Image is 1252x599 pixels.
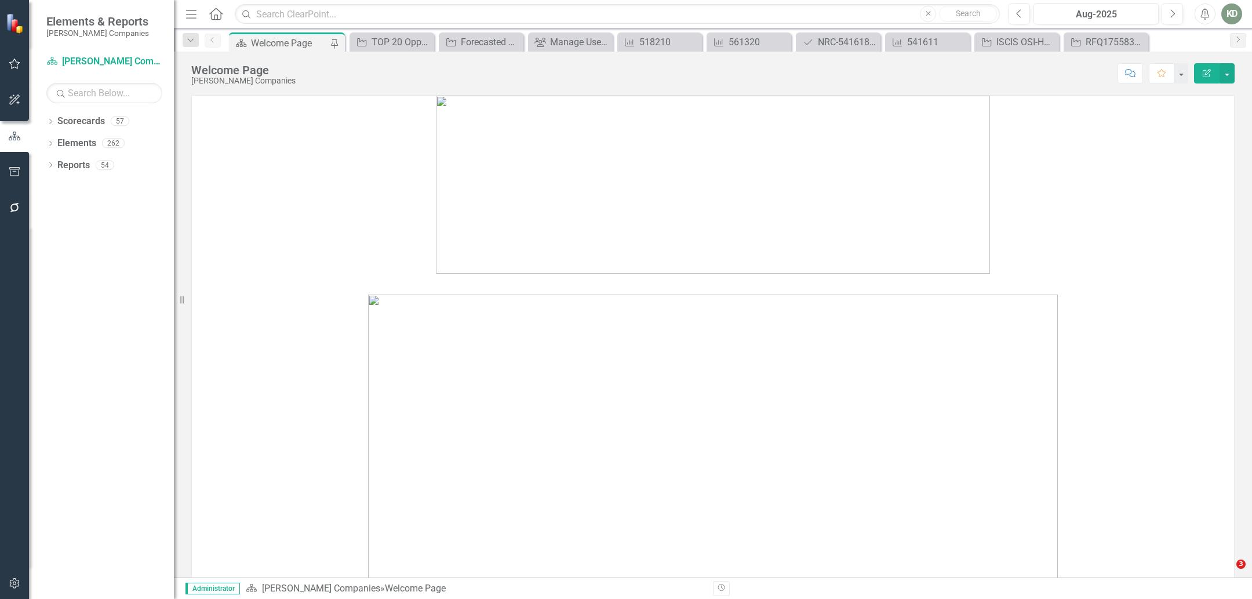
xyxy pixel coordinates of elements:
[185,583,240,594] span: Administrator
[818,35,878,49] div: NRC-541618-SB-DF10-TBD-T0-GS35F496BA 31310022F0012
[352,35,431,49] a: TOP 20 Opportunities ([DATE] Process)
[57,115,105,128] a: Scorecards
[251,36,327,50] div: Welcome Page
[531,35,610,49] a: Manage Users
[385,583,446,594] div: Welcome Page
[729,35,788,49] div: 561320
[235,4,1000,24] input: Search ClearPoint...
[372,35,431,49] div: TOP 20 Opportunities ([DATE] Process)
[1221,3,1242,24] button: KD
[888,35,967,49] a: 541611
[6,13,26,34] img: ClearPoint Strategy
[46,28,149,38] small: [PERSON_NAME] Companies
[1067,35,1145,49] a: RFQ1755832-AMC-CIO-GSAMAS (Army - G6 Modernization and Enterprise IT Support)
[191,77,296,85] div: [PERSON_NAME] Companies
[46,14,149,28] span: Elements & Reports
[442,35,521,49] a: Forecasted Tracked Opportunities
[111,117,129,126] div: 57
[996,35,1056,49] div: ISCIS OSI-HOMELAND-OASIS-183623 (USCIS Office of Security and Integrity (OSI) - professional secu...
[191,64,296,77] div: Welcome Page
[709,35,788,49] a: 561320
[977,35,1056,49] a: ISCIS OSI-HOMELAND-OASIS-183623 (USCIS Office of Security and Integrity (OSI) - professional secu...
[46,55,162,68] a: [PERSON_NAME] Companies
[956,9,981,18] span: Search
[639,35,699,49] div: 518210
[102,139,125,148] div: 262
[461,35,521,49] div: Forecasted Tracked Opportunities
[1038,8,1155,21] div: Aug-2025
[799,35,878,49] a: NRC-541618-SB-DF10-TBD-T0-GS35F496BA 31310022F0012
[57,137,96,150] a: Elements
[550,35,610,49] div: Manage Users
[620,35,699,49] a: 518210
[96,160,114,170] div: 54
[1086,35,1145,49] div: RFQ1755832-AMC-CIO-GSAMAS (Army - G6 Modernization and Enterprise IT Support)
[262,583,380,594] a: [PERSON_NAME] Companies
[246,582,704,596] div: »
[939,6,997,22] button: Search
[46,83,162,103] input: Search Below...
[1236,560,1246,569] span: 3
[1033,3,1159,24] button: Aug-2025
[57,159,90,172] a: Reports
[436,96,990,274] img: image%20v4.png
[907,35,967,49] div: 541611
[1213,560,1240,587] iframe: Intercom live chat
